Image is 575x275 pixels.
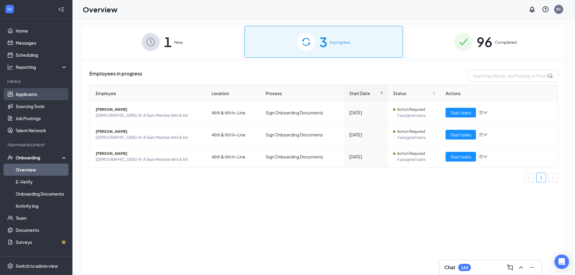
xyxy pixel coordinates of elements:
[349,153,383,160] div: [DATE]
[397,151,425,157] span: Action Required
[96,129,202,135] span: [PERSON_NAME]
[7,263,13,269] svg: Settings
[16,64,68,70] div: Reporting
[483,133,487,137] span: down
[7,6,13,12] svg: WorkstreamLogo
[551,176,555,180] span: right
[495,39,517,45] span: Completed
[517,264,525,271] svg: ChevronUp
[483,155,487,159] span: down
[393,90,432,97] span: Status
[506,264,514,271] svg: ComposeMessage
[397,129,425,135] span: Action Required
[7,142,66,148] div: Team Management
[450,131,471,138] span: Start tasks
[483,110,487,115] span: down
[164,31,172,52] span: 1
[548,173,558,182] li: Next Page
[542,6,549,13] svg: QuestionInfo
[397,135,436,141] span: 4 assigned tasks
[89,70,142,82] span: Employees in progress
[16,212,67,224] a: Team
[7,155,13,161] svg: UserCheck
[527,263,537,272] button: Minimize
[444,264,455,271] h3: Chat
[207,146,261,168] td: 46th & 6th In-Line
[446,108,476,117] button: Start tasks
[461,265,468,270] div: 164
[96,113,202,119] span: [DEMOGRAPHIC_DATA]-fil-A Team Member 46th & 6th
[83,4,117,14] h1: Overview
[441,85,558,102] th: Actions
[330,39,350,45] span: In progress
[261,102,344,124] td: Sign Onboarding Documents
[397,113,436,119] span: 2 assigned tasks
[16,263,58,269] div: Switch to admin view
[397,107,425,113] span: Action Required
[397,157,436,163] span: 4 assigned tasks
[16,200,67,212] a: Activity log
[96,107,202,113] span: [PERSON_NAME]
[524,173,534,182] li: Previous Page
[478,132,483,137] span: bars
[96,151,202,157] span: [PERSON_NAME]
[524,173,534,182] button: left
[16,49,67,61] a: Scheduling
[527,176,531,180] span: left
[537,173,546,182] a: 1
[450,153,471,160] span: Start tasks
[261,124,344,146] td: Sign Onboarding Documents
[7,64,13,70] svg: Analysis
[505,263,515,272] button: ComposeMessage
[207,124,261,146] td: 46th & 6th In-Line
[16,37,67,49] a: Messages
[529,6,536,13] svg: Notifications
[261,85,344,102] th: Process
[207,102,261,124] td: 46th & 6th In-Line
[16,236,67,248] a: SurveysCrown
[16,164,67,176] a: Overview
[96,135,202,141] span: [DEMOGRAPHIC_DATA]-fil-A Team Member 46th & 6th
[261,146,344,168] td: Sign Onboarding Documents
[90,85,207,102] th: Employee
[16,100,67,112] a: Sourcing Tools
[349,131,383,138] div: [DATE]
[554,254,569,269] div: Open Intercom Messenger
[388,85,441,102] th: Status
[528,264,535,271] svg: Minimize
[207,85,261,102] th: Location
[174,39,183,45] span: New
[536,173,546,182] li: 1
[478,110,483,115] span: bars
[468,70,558,82] input: Search by Name, Job Posting, or Process
[16,88,67,100] a: Applicants
[349,90,379,97] span: Start Date
[450,109,471,116] span: Start tasks
[446,152,476,161] button: Start tasks
[16,176,67,188] a: E-Verify
[16,188,67,200] a: Onboarding Documents
[16,25,67,37] a: Home
[16,112,67,124] a: Job Postings
[477,31,492,52] span: 96
[319,31,327,52] span: 3
[548,173,558,182] button: right
[16,155,62,161] div: Onboarding
[58,6,64,12] svg: Collapse
[478,154,483,159] span: bars
[556,7,561,12] div: BC
[16,124,67,136] a: Talent Network
[516,263,526,272] button: ChevronUp
[16,224,67,236] a: Documents
[7,79,66,84] div: Hiring
[96,157,202,163] span: [DEMOGRAPHIC_DATA]-fil-A Team Member 46th & 6th
[349,109,383,116] div: [DATE]
[446,130,476,139] button: Start tasks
